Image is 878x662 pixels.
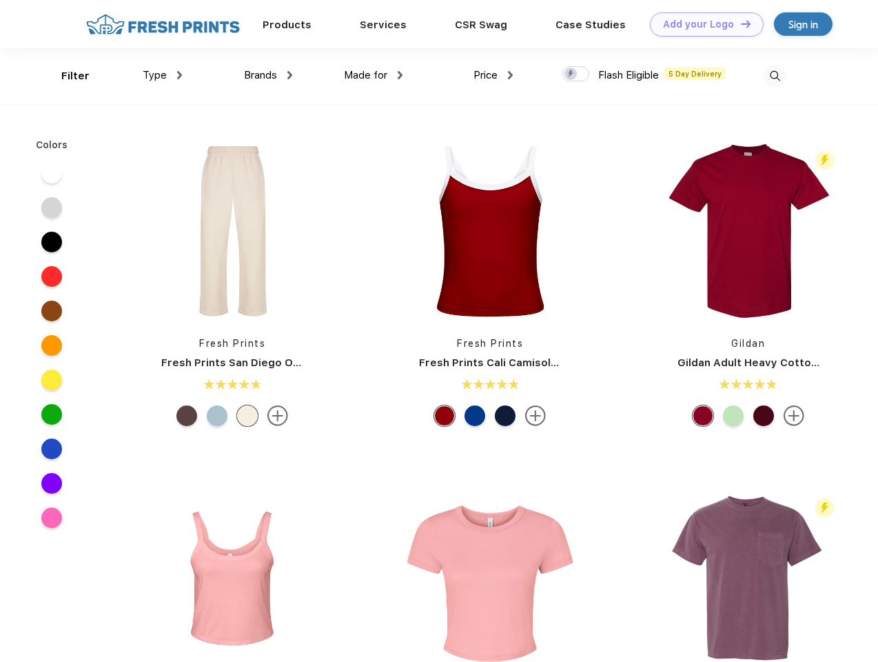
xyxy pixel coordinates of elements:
[657,139,840,323] img: func=resize&h=266
[753,405,774,426] div: Garnet
[82,12,244,37] img: fo%20logo%202.webp
[525,405,546,426] img: more.svg
[598,69,659,81] span: Flash Eligible
[664,68,726,80] span: 5 Day Delivery
[244,69,277,81] span: Brands
[774,12,833,36] a: Sign in
[457,338,523,349] a: Fresh Prints
[237,405,258,426] div: Buttermilk mto
[398,71,402,79] img: dropdown.png
[788,17,818,32] div: Sign in
[508,71,513,79] img: dropdown.png
[141,139,324,323] img: func=resize&h=266
[677,357,857,369] a: Gildan Adult Heavy Cotton T-Shirt
[176,405,197,426] div: Dark Chocolate mto
[473,69,498,81] span: Price
[815,151,834,170] img: flash_active_toggle.svg
[267,405,288,426] img: more.svg
[731,338,765,349] a: Gildan
[419,357,580,369] a: Fresh Prints Cali Camisole Top
[161,357,451,369] a: Fresh Prints San Diego Open Heavyweight Sweatpants
[784,405,804,426] img: more.svg
[207,405,227,426] div: Slate Blue
[344,69,387,81] span: Made for
[360,19,407,31] a: Services
[199,338,265,349] a: Fresh Prints
[61,68,90,84] div: Filter
[263,19,312,31] a: Products
[464,405,485,426] div: Royal Blue White
[398,139,582,323] img: func=resize&h=266
[693,405,713,426] div: Cardinal Red
[815,499,834,517] img: flash_active_toggle.svg
[25,138,79,152] div: Colors
[495,405,515,426] div: Navy
[455,19,507,31] a: CSR Swag
[177,71,182,79] img: dropdown.png
[143,69,167,81] span: Type
[434,405,455,426] div: Crimson White
[663,19,734,30] div: Add your Logo
[723,405,744,426] div: Mint Green
[741,20,751,28] img: DT
[764,65,786,88] img: desktop_search.svg
[287,71,292,79] img: dropdown.png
